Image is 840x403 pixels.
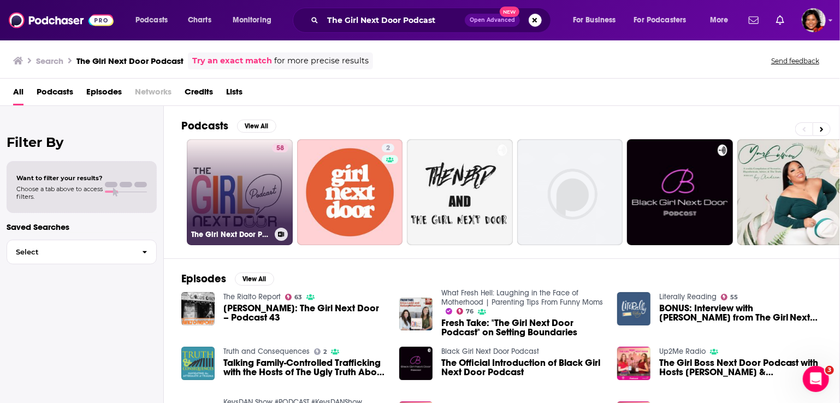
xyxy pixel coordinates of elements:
[187,139,293,245] a: 58The Girl Next Door Podcast
[274,55,369,67] span: for more precise results
[135,83,171,105] span: Networks
[272,144,288,152] a: 58
[285,294,303,300] a: 63
[223,304,386,322] span: [PERSON_NAME]: The Girl Next Door – Podcast 43
[294,295,302,300] span: 63
[225,11,286,29] button: open menu
[7,240,157,264] button: Select
[237,120,276,133] button: View All
[399,298,433,331] img: Fresh Take: "The Girl Next Door Podcast" on Setting Boundaries
[276,143,284,154] span: 58
[323,11,465,29] input: Search podcasts, credits, & more...
[188,13,211,28] span: Charts
[16,185,103,200] span: Choose a tab above to access filters.
[634,13,687,28] span: For Podcasters
[7,134,157,150] h2: Filter By
[470,17,515,23] span: Open Advanced
[386,143,390,154] span: 2
[772,11,789,29] a: Show notifications dropdown
[565,11,630,29] button: open menu
[802,8,826,32] span: Logged in as terelynbc
[573,13,616,28] span: For Business
[441,288,603,307] a: What Fresh Hell: Laughing in the Face of Motherhood | Parenting Tips From Funny Moms
[185,83,213,105] a: Credits
[181,11,218,29] a: Charts
[721,294,738,300] a: 55
[76,56,184,66] h3: The Girl Next Door Podcast
[9,10,114,31] img: Podchaser - Follow, Share and Rate Podcasts
[13,83,23,105] a: All
[710,13,729,28] span: More
[617,292,650,325] img: BONUS: Interview with Kelsey from The Girl Next Door Podcast
[500,7,519,17] span: New
[802,8,826,32] img: User Profile
[659,304,822,322] a: BONUS: Interview with Kelsey from The Girl Next Door Podcast
[730,295,738,300] span: 55
[223,358,386,377] a: Talking Family-Controlled Trafficking with the Hosts of The Ugly Truth About the Girl Next Door p...
[466,309,474,314] span: 76
[659,358,822,377] span: The Girl Boss Next Door Podcast with Hosts [PERSON_NAME] & [PERSON_NAME] and [PERSON_NAME]
[825,366,834,375] span: 3
[744,11,763,29] a: Show notifications dropdown
[803,366,829,392] iframe: Intercom live chat
[802,8,826,32] button: Show profile menu
[303,8,561,33] div: Search podcasts, credits, & more...
[135,13,168,28] span: Podcasts
[181,272,226,286] h2: Episodes
[233,13,271,28] span: Monitoring
[181,292,215,325] img: Ginger Lynn: The Girl Next Door – Podcast 43
[223,347,310,356] a: Truth and Consequences
[441,318,604,337] a: Fresh Take: "The Girl Next Door Podcast" on Setting Boundaries
[441,347,539,356] a: Black Girl Next Door Podcast
[659,304,822,322] span: BONUS: Interview with [PERSON_NAME] from The Girl Next Door Podcast
[617,347,650,380] img: The Girl Boss Next Door Podcast with Hosts Jill & Rachel and Guest
[128,11,182,29] button: open menu
[181,272,274,286] a: EpisodesView All
[382,144,394,152] a: 2
[7,222,157,232] p: Saved Searches
[441,358,604,377] a: The Official Introduction of Black Girl Next Door Podcast
[399,347,433,380] img: The Official Introduction of Black Girl Next Door Podcast
[659,292,717,301] a: Literally Reading
[457,308,474,315] a: 76
[223,304,386,322] a: Ginger Lynn: The Girl Next Door – Podcast 43
[223,292,281,301] a: The Rialto Report
[86,83,122,105] a: Episodes
[659,358,822,377] a: The Girl Boss Next Door Podcast with Hosts Jill & Rachel and Guest
[659,347,706,356] a: Up2Me Radio
[297,139,403,245] a: 2
[702,11,742,29] button: open menu
[314,348,327,355] a: 2
[192,55,272,67] a: Try an exact match
[181,119,276,133] a: PodcastsView All
[7,248,133,256] span: Select
[235,272,274,286] button: View All
[323,349,327,354] span: 2
[36,56,63,66] h3: Search
[226,83,242,105] a: Lists
[181,119,228,133] h2: Podcasts
[768,56,823,66] button: Send feedback
[37,83,73,105] a: Podcasts
[191,230,270,239] h3: The Girl Next Door Podcast
[627,11,702,29] button: open menu
[181,347,215,380] img: Talking Family-Controlled Trafficking with the Hosts of The Ugly Truth About the Girl Next Door p...
[16,174,103,182] span: Want to filter your results?
[465,14,520,27] button: Open AdvancedNew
